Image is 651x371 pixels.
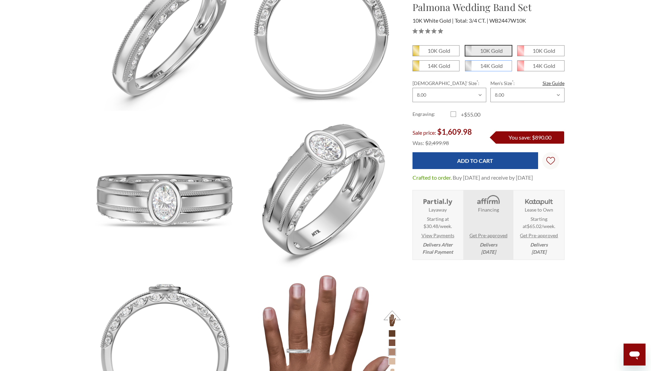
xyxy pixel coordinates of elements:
span: 10K White Gold [465,46,512,56]
em: Delivers [480,241,497,255]
span: [DATE] [532,249,546,255]
span: Starting at $30.48/week. [423,215,452,230]
a: View Payments [421,232,454,239]
span: 14K Rose Gold [518,61,564,71]
img: Photo of Palmona 1/4 ct tw. Lab Grown Diamond Wedding Band Set 10K White Gold [BT2447WM] [87,112,244,268]
span: Was: [412,140,424,146]
span: Starting at . [516,215,562,230]
dt: Crafted to order. [412,173,452,182]
em: 14K Gold [533,62,555,69]
label: [DEMOGRAPHIC_DATA]' Size : [412,80,486,87]
img: Layaway [422,194,454,206]
svg: Wish Lists [546,135,555,187]
img: Photo of Palmona 1/4 ct tw. Lab Grown Diamond Wedding Band Set 10K White Gold [BT2447WM] [244,112,401,268]
span: 10K Rose Gold [518,46,564,56]
label: Engraving: [412,110,451,119]
a: Size Guide [543,80,565,87]
em: 14K Gold [428,62,450,69]
label: +$55.00 [451,110,489,119]
li: Layaway [413,190,463,260]
img: Katapult [523,194,555,206]
iframe: Button to launch messaging window [624,344,646,366]
span: $2,499.98 [425,140,449,146]
li: Katapult [514,190,564,260]
strong: Lease to Own [525,206,553,213]
span: [DATE] [481,249,496,255]
span: 10K Yellow Gold [413,46,459,56]
dd: Buy [DATE] and receive by [DATE] [453,173,533,182]
span: 14K Yellow Gold [413,61,459,71]
a: Get Pre-approved [520,232,558,239]
span: Sale price: [412,129,436,136]
span: 10K White Gold [412,17,454,24]
em: 10K Gold [480,47,503,54]
em: Delivers [530,241,548,255]
strong: Financing [478,206,499,213]
label: Men's Size : [490,80,564,87]
input: Add to Cart [412,152,538,169]
img: Affirm [472,194,504,206]
a: Wish Lists [542,152,559,169]
span: 14K White Gold [465,61,512,71]
li: Affirm [463,190,513,260]
span: Total: 3/4 CT. [455,17,488,24]
span: $1,609.98 [437,127,472,136]
span: WB2447W10K [489,17,526,24]
span: You save: $890.00 [509,134,551,141]
em: 10K Gold [428,47,450,54]
span: $65.02/week [527,223,554,229]
strong: Layaway [429,206,447,213]
em: 14K Gold [480,62,503,69]
a: Get Pre-approved [469,232,508,239]
em: 10K Gold [533,47,555,54]
em: Delivers After Final Payment [422,241,453,255]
